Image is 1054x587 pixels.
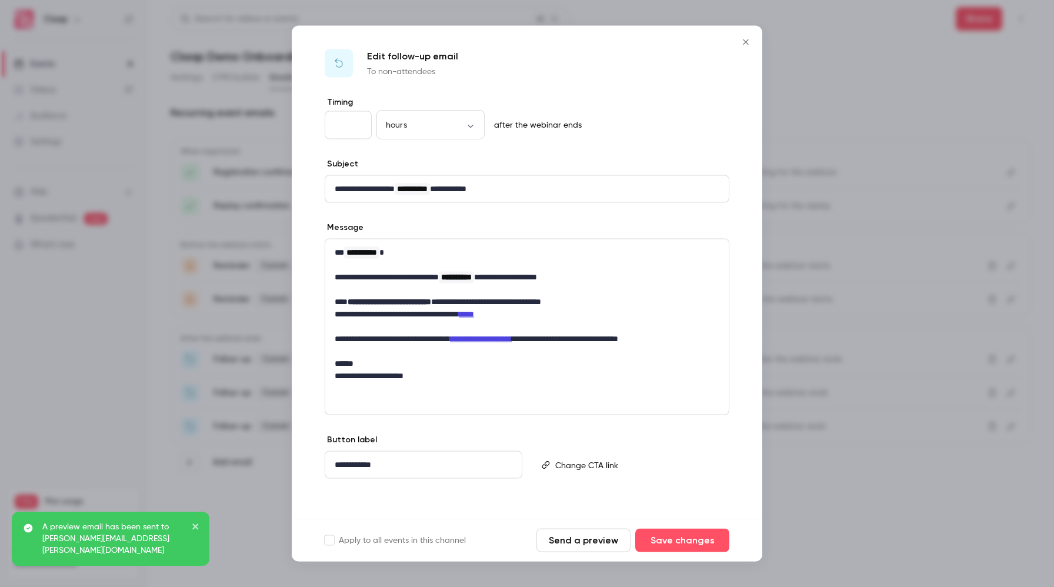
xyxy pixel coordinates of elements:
[635,529,729,552] button: Save changes
[536,529,631,552] button: Send a preview
[42,521,184,556] p: A preview email has been sent to [PERSON_NAME][EMAIL_ADDRESS][PERSON_NAME][DOMAIN_NAME]
[325,222,363,234] label: Message
[325,535,466,546] label: Apply to all events in this channel
[367,49,458,64] p: Edit follow-up email
[551,452,728,479] div: editor
[489,119,582,131] p: after the webinar ends
[325,176,729,202] div: editor
[325,158,358,170] label: Subject
[325,96,729,108] label: Timing
[325,434,377,446] label: Button label
[325,452,522,478] div: editor
[192,521,200,535] button: close
[734,31,758,54] button: Close
[376,119,485,131] div: hours
[367,66,458,78] p: To non-attendees
[325,239,729,389] div: editor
